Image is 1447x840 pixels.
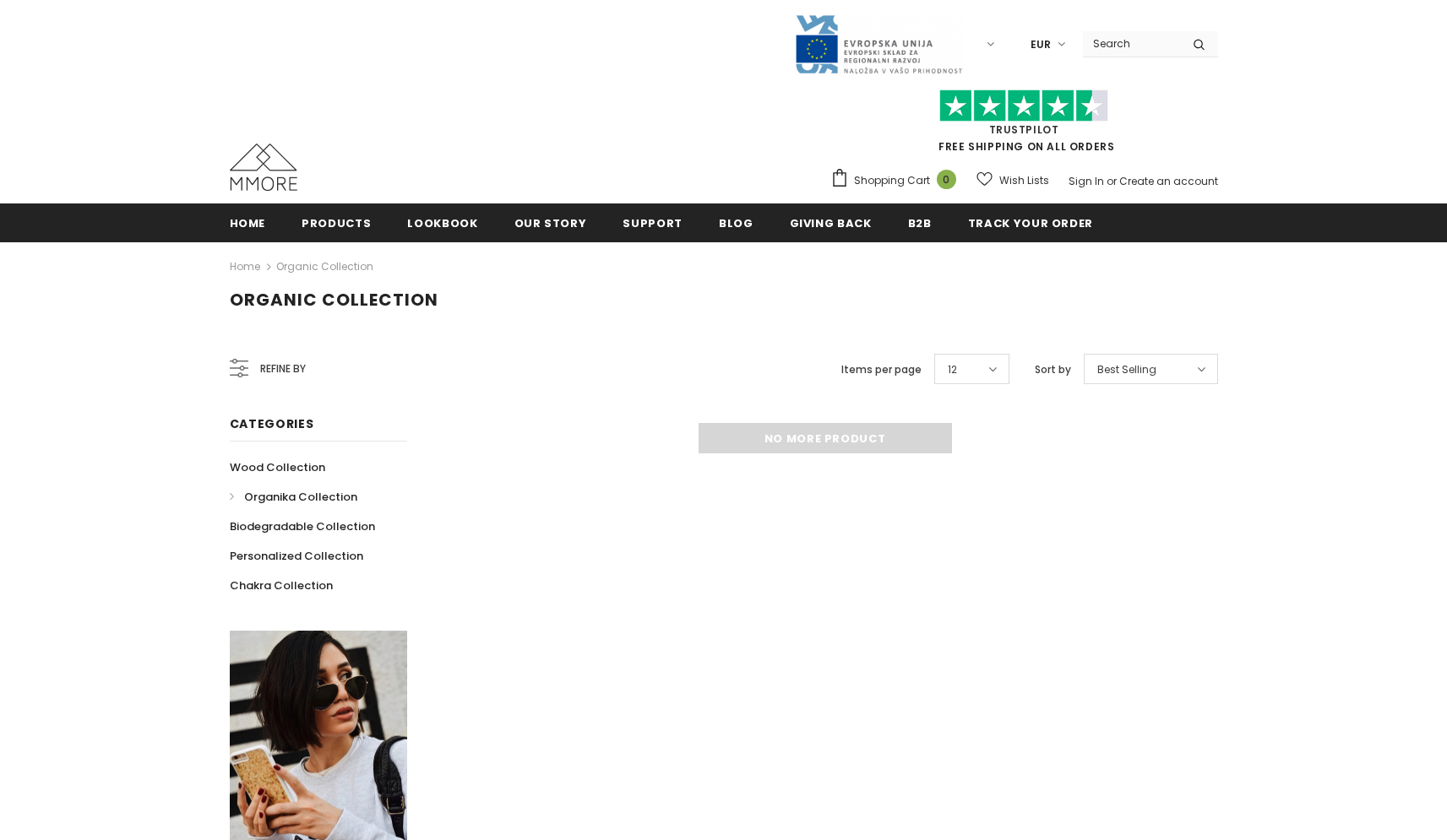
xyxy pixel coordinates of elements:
[939,89,1108,122] img: Trust Pilot Stars
[230,257,260,277] a: Home
[999,172,1049,189] span: Wish Lists
[1097,361,1156,378] span: Best Selling
[1069,174,1104,188] a: Sign In
[230,288,438,312] span: Organic Collection
[407,215,477,231] span: Lookbook
[302,215,371,231] span: Products
[230,571,333,600] a: Chakra Collection
[790,203,872,241] a: Giving back
[514,203,587,241] a: Our Story
[830,168,965,193] a: Shopping Cart 0
[989,122,1059,137] a: Trustpilot
[794,36,963,51] a: Javni Razpis
[1035,361,1071,378] label: Sort by
[1083,31,1180,56] input: Search Site
[948,361,957,378] span: 12
[276,259,373,274] a: Organic Collection
[623,215,683,231] span: support
[230,577,333,593] span: Chakra Collection
[937,170,956,189] span: 0
[719,215,753,231] span: Blog
[790,215,872,231] span: Giving back
[230,459,325,475] span: Wood Collection
[230,415,314,432] span: Categories
[719,203,753,241] a: Blog
[623,203,683,241] a: support
[230,215,266,231] span: Home
[1107,174,1117,188] span: or
[1119,174,1218,188] a: Create an account
[230,512,375,541] a: Biodegradable Collection
[908,203,932,241] a: B2B
[230,541,363,571] a: Personalized Collection
[230,453,325,482] a: Wood Collection
[230,548,363,564] span: Personalized Collection
[514,215,587,231] span: Our Story
[976,165,1049,195] a: Wish Lists
[230,203,266,241] a: Home
[830,97,1218,154] span: FREE SHIPPING ON ALL ORDERS
[908,215,932,231] span: B2B
[841,361,922,378] label: Items per page
[407,203,477,241] a: Lookbook
[854,172,930,189] span: Shopping Cart
[968,203,1093,241] a: Track your order
[1031,36,1051,53] span: EUR
[794,14,963,75] img: Javni Razpis
[230,518,375,534] span: Biodegradable Collection
[968,215,1093,231] span: Track your order
[260,360,306,378] span: Refine by
[302,203,371,241] a: Products
[230,482,357,512] a: Organika Collection
[244,489,357,505] span: Organika Collection
[230,144,297,191] img: MMORE Cases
